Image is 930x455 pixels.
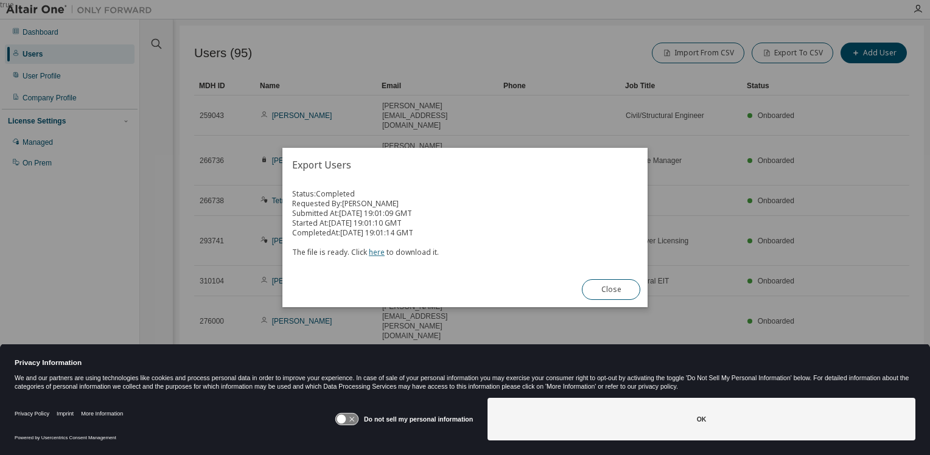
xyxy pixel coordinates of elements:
h2: Export Users [282,148,648,182]
a: here [369,247,385,257]
button: Close [582,279,640,300]
div: Status: Completed Requested By: [PERSON_NAME] Started At: [DATE] 19:01:10 GMT Completed At: [DATE... [292,189,638,257]
div: Submitted At: [DATE] 19:01:09 GMT [292,209,638,218]
div: The file is ready. Click to download it. [292,238,638,257]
